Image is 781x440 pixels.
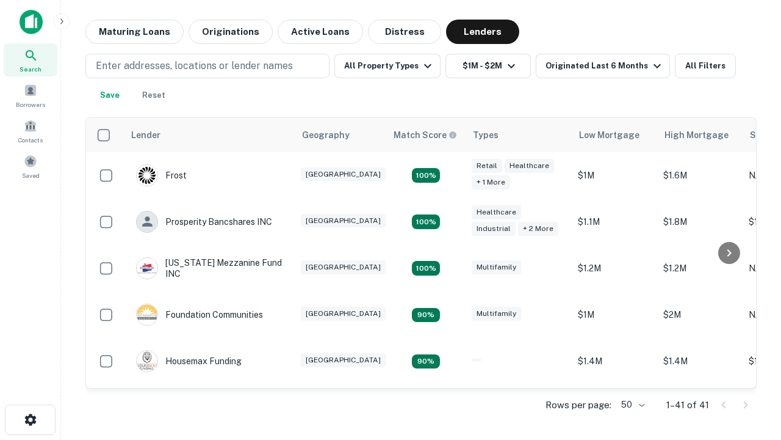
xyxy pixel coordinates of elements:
[412,354,440,369] div: Matching Properties: 4, hasApolloMatch: undefined
[657,384,743,431] td: $1.6M
[572,245,657,291] td: $1.2M
[302,128,350,142] div: Geography
[412,168,440,183] div: Matching Properties: 5, hasApolloMatch: undefined
[657,152,743,199] td: $1.6M
[131,128,160,142] div: Lender
[18,135,43,145] span: Contacts
[22,170,40,180] span: Saved
[616,396,647,414] div: 50
[675,54,736,78] button: All Filters
[20,10,43,34] img: capitalize-icon.png
[85,20,184,44] button: Maturing Loans
[472,159,502,173] div: Retail
[572,338,657,384] td: $1.4M
[136,350,242,372] div: Housemax Funding
[137,351,157,372] img: picture
[412,308,440,323] div: Matching Properties: 4, hasApolloMatch: undefined
[394,128,457,142] div: Capitalize uses an advanced AI algorithm to match your search with the best lender. The match sco...
[16,100,45,109] span: Borrowers
[124,118,295,152] th: Lender
[472,175,510,189] div: + 1 more
[572,291,657,338] td: $1M
[536,54,670,78] button: Originated Last 6 Months
[278,20,363,44] button: Active Loans
[301,353,386,367] div: [GEOGRAPHIC_DATA]
[136,304,263,326] div: Foundation Communities
[137,304,157,325] img: picture
[472,205,521,219] div: Healthcare
[20,64,41,74] span: Search
[657,199,743,245] td: $1.8M
[85,54,329,78] button: Enter addresses, locations or lender names
[137,165,157,186] img: picture
[4,43,57,76] a: Search
[579,128,639,142] div: Low Mortgage
[394,128,455,142] h6: Match Score
[301,260,386,274] div: [GEOGRAPHIC_DATA]
[295,118,386,152] th: Geography
[466,118,572,152] th: Types
[720,303,781,362] iframe: Chat Widget
[136,164,187,186] div: Frost
[4,150,57,183] a: Saved
[4,114,57,147] a: Contacts
[134,83,173,108] button: Reset
[137,258,157,279] img: picture
[301,307,386,321] div: [GEOGRAPHIC_DATA]
[412,215,440,229] div: Matching Properties: 8, hasApolloMatch: undefined
[412,261,440,276] div: Matching Properties: 5, hasApolloMatch: undefined
[473,128,498,142] div: Types
[334,54,441,78] button: All Property Types
[4,79,57,112] a: Borrowers
[472,222,516,236] div: Industrial
[445,54,531,78] button: $1M - $2M
[301,214,386,228] div: [GEOGRAPHIC_DATA]
[545,59,664,73] div: Originated Last 6 Months
[90,83,129,108] button: Save your search to get updates of matches that match your search criteria.
[136,211,272,233] div: Prosperity Bancshares INC
[572,384,657,431] td: $1.4M
[96,59,293,73] p: Enter addresses, locations or lender names
[472,307,521,321] div: Multifamily
[368,20,441,44] button: Distress
[664,128,729,142] div: High Mortgage
[657,118,743,152] th: High Mortgage
[472,260,521,274] div: Multifamily
[136,257,283,279] div: [US_STATE] Mezzanine Fund INC
[666,398,709,413] p: 1–41 of 41
[505,159,554,173] div: Healthcare
[572,118,657,152] th: Low Mortgage
[572,199,657,245] td: $1.1M
[386,118,466,152] th: Capitalize uses an advanced AI algorithm to match your search with the best lender. The match sco...
[657,338,743,384] td: $1.4M
[189,20,273,44] button: Originations
[518,222,558,236] div: + 2 more
[301,167,386,182] div: [GEOGRAPHIC_DATA]
[572,152,657,199] td: $1M
[657,245,743,291] td: $1.2M
[657,291,743,338] td: $2M
[446,20,519,44] button: Lenders
[545,398,611,413] p: Rows per page:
